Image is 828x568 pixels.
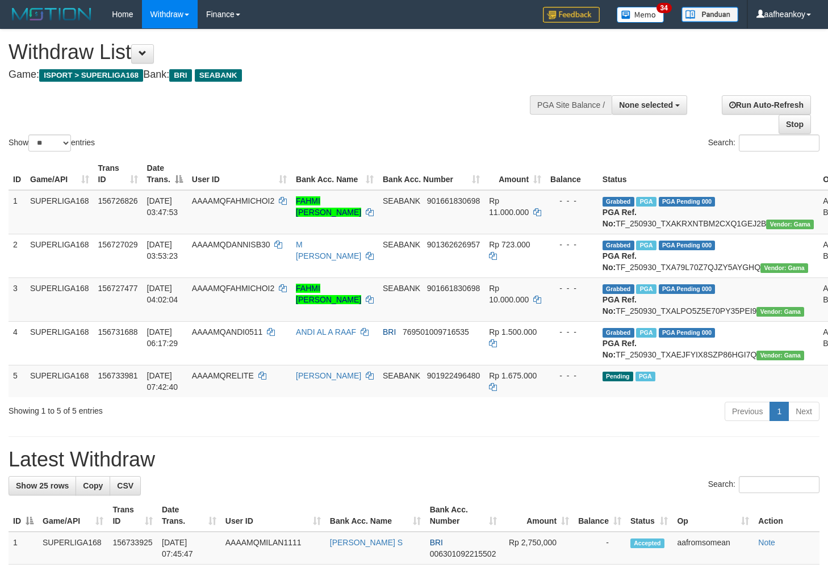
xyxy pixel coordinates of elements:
[76,476,110,495] a: Copy
[157,499,221,532] th: Date Trans.: activate to sort column ascending
[98,240,138,249] span: 156727029
[681,7,738,22] img: panduan.png
[192,240,270,249] span: AAAAMQDANNISB30
[169,69,191,82] span: BRI
[603,328,634,338] span: Grabbed
[489,240,530,249] span: Rp 723.000
[550,326,593,338] div: - - -
[603,284,634,294] span: Grabbed
[603,208,637,228] b: PGA Ref. No:
[83,481,103,490] span: Copy
[9,448,819,471] h1: Latest Withdraw
[754,499,819,532] th: Action
[427,240,480,249] span: Copy 901362626957 to clipboard
[147,371,178,392] span: [DATE] 07:42:40
[26,321,94,365] td: SUPERLIGA168
[39,69,143,82] span: ISPORT > SUPERLIGA168
[192,284,274,293] span: AAAAMQFAHMICHOI2
[603,295,637,315] b: PGA Ref. No:
[9,69,541,81] h4: Game: Bank:
[659,197,716,207] span: PGA Pending
[489,196,529,217] span: Rp 11.000.000
[383,284,420,293] span: SEABANK
[574,499,626,532] th: Balance: activate to sort column ascending
[636,328,656,338] span: Marked by aafromsomean
[603,339,637,359] b: PGA Ref. No:
[117,481,133,490] span: CSV
[766,220,814,229] span: Vendor URL: https://trx31.1velocity.biz
[325,499,425,532] th: Bank Acc. Name: activate to sort column ascending
[672,532,754,565] td: aafromsomean
[758,538,775,547] a: Note
[725,402,770,421] a: Previous
[9,134,95,152] label: Show entries
[603,241,634,250] span: Grabbed
[9,499,38,532] th: ID: activate to sort column descending
[430,538,443,547] span: BRI
[484,158,546,190] th: Amount: activate to sort column ascending
[26,190,94,234] td: SUPERLIGA168
[9,41,541,64] h1: Withdraw List
[598,321,818,365] td: TF_250930_TXAEJFYIX8SZP86HGI7Q
[708,134,819,152] label: Search:
[9,158,26,190] th: ID
[108,532,157,565] td: 156733925
[603,372,633,381] span: Pending
[9,6,95,23] img: MOTION_logo.png
[489,371,537,380] span: Rp 1.675.000
[603,197,634,207] span: Grabbed
[9,532,38,565] td: 1
[612,95,687,115] button: None selected
[296,327,356,336] a: ANDI AL A RAAF
[636,197,656,207] span: Marked by aafandaneth
[26,277,94,321] td: SUPERLIGA168
[635,372,655,381] span: Marked by aafandaneth
[659,241,716,250] span: PGA Pending
[147,196,178,217] span: [DATE] 03:47:53
[9,365,26,397] td: 5
[378,158,484,190] th: Bank Acc. Number: activate to sort column ascending
[9,401,337,416] div: Showing 1 to 5 of 5 entries
[221,499,325,532] th: User ID: activate to sort column ascending
[546,158,598,190] th: Balance
[110,476,141,495] a: CSV
[296,240,361,260] a: M [PERSON_NAME]
[296,284,361,304] a: FAHMI [PERSON_NAME]
[192,371,254,380] span: AAAAMQRELITE
[636,284,656,294] span: Marked by aafandaneth
[383,196,420,205] span: SEABANK
[550,370,593,381] div: - - -
[550,195,593,207] div: - - -
[708,476,819,493] label: Search:
[16,481,69,490] span: Show 25 rows
[28,134,71,152] select: Showentries
[383,327,396,336] span: BRI
[98,327,138,336] span: 156731688
[147,284,178,304] span: [DATE] 04:02:04
[98,371,138,380] span: 156733981
[722,95,811,115] a: Run Auto-Refresh
[143,158,187,190] th: Date Trans.: activate to sort column descending
[430,549,496,558] span: Copy 006301092215502 to clipboard
[38,532,108,565] td: SUPERLIGA168
[489,284,529,304] span: Rp 10.000.000
[739,476,819,493] input: Search:
[788,402,819,421] a: Next
[98,196,138,205] span: 156726826
[626,499,672,532] th: Status: activate to sort column ascending
[330,538,403,547] a: [PERSON_NAME] S
[192,327,263,336] span: AAAAMQANDI0511
[550,239,593,250] div: - - -
[598,158,818,190] th: Status
[9,476,76,495] a: Show 25 rows
[630,538,664,548] span: Accepted
[26,158,94,190] th: Game/API: activate to sort column ascending
[760,263,808,273] span: Vendor URL: https://trx31.1velocity.biz
[574,532,626,565] td: -
[147,327,178,348] span: [DATE] 06:17:29
[9,277,26,321] td: 3
[598,277,818,321] td: TF_250930_TXALPO5Z5E70PY35PEI9
[26,234,94,277] td: SUPERLIGA168
[291,158,378,190] th: Bank Acc. Name: activate to sort column ascending
[530,95,612,115] div: PGA Site Balance /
